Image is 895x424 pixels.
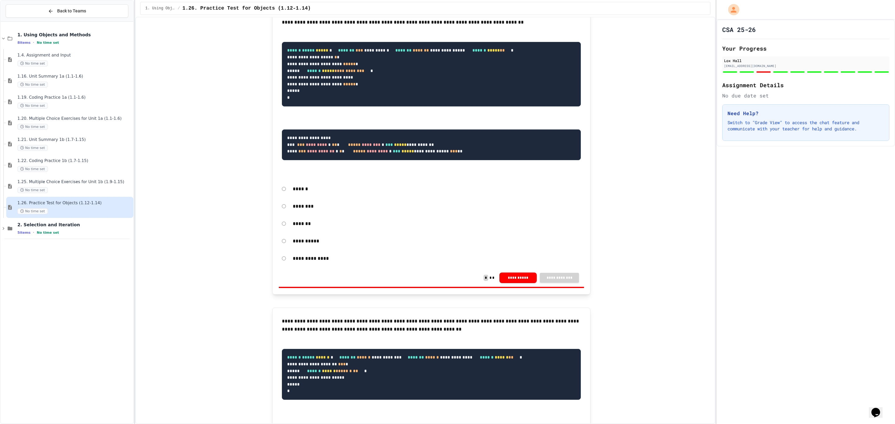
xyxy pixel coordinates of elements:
[724,64,888,68] div: [EMAIL_ADDRESS][DOMAIN_NAME]
[17,187,48,193] span: No time set
[722,44,889,53] h2: Your Progress
[17,41,30,45] span: 8 items
[17,82,48,88] span: No time set
[37,231,59,235] span: No time set
[722,81,889,89] h2: Assignment Details
[17,179,132,185] span: 1.25. Multiple Choice Exercises for Unit 1b (1.9-1.15)
[57,8,86,14] span: Back to Teams
[17,74,132,79] span: 1.16. Unit Summary 1a (1.1-1.6)
[17,158,132,164] span: 1.22. Coding Practice 1b (1.7-1.15)
[17,145,48,151] span: No time set
[6,4,128,18] button: Back to Teams
[17,166,48,172] span: No time set
[727,110,884,117] h3: Need Help?
[17,53,132,58] span: 1.4. Assignment and Input
[722,25,756,34] h1: CSA 25-26
[17,124,48,130] span: No time set
[33,40,34,45] span: •
[182,5,311,12] span: 1.26. Practice Test for Objects (1.12-1.14)
[17,103,48,109] span: No time set
[17,208,48,214] span: No time set
[727,120,884,132] p: Switch to "Grade View" to access the chat feature and communicate with your teacher for help and ...
[17,222,132,228] span: 2. Selection and Iteration
[17,201,132,206] span: 1.26. Practice Test for Objects (1.12-1.14)
[869,399,889,418] iframe: chat widget
[17,32,132,38] span: 1. Using Objects and Methods
[37,41,59,45] span: No time set
[17,137,132,142] span: 1.21. Unit Summary 1b (1.7-1.15)
[722,2,741,17] div: My Account
[33,230,34,235] span: •
[17,116,132,121] span: 1.20. Multiple Choice Exercises for Unit 1a (1.1-1.6)
[17,231,30,235] span: 5 items
[724,58,888,63] div: Lox Hall
[178,6,180,11] span: /
[145,6,175,11] span: 1. Using Objects and Methods
[17,95,132,100] span: 1.19. Coding Practice 1a (1.1-1.6)
[722,92,889,99] div: No due date set
[17,61,48,66] span: No time set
